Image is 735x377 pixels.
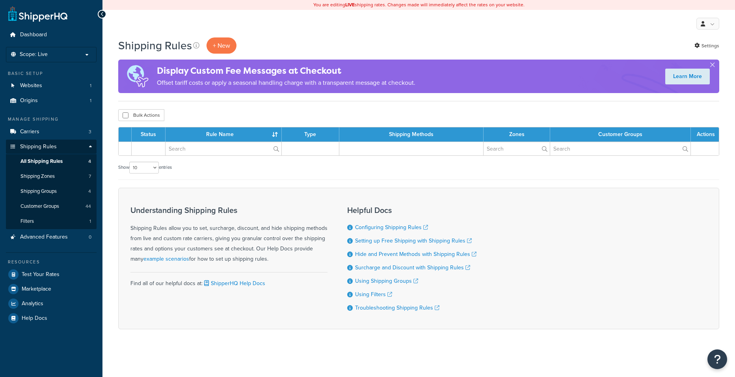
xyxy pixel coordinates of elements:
button: Bulk Actions [118,109,164,121]
button: Open Resource Center [707,349,727,369]
input: Search [166,142,281,155]
a: Shipping Zones 7 [6,169,97,184]
th: Type [282,127,339,142]
label: Show entries [118,162,172,174]
a: Learn More [665,69,710,84]
span: 1 [90,97,91,104]
img: duties-banner-06bc72dcb5fe05cb3f9472aba00be2ae8eb53ab6f0d8bb03d382ba314ac3c341.png [118,60,157,93]
a: Using Filters [355,290,392,299]
span: 4 [88,188,91,195]
a: Advanced Features 0 [6,230,97,244]
a: Marketplace [6,282,97,296]
span: Customer Groups [20,203,59,210]
li: Advanced Features [6,230,97,244]
span: Marketplace [22,286,51,293]
a: Shipping Groups 4 [6,184,97,199]
a: example scenarios [143,255,189,263]
a: Settings [694,40,719,51]
a: ShipperHQ Home [8,6,67,22]
span: Shipping Groups [20,188,57,195]
span: Filters [20,218,34,225]
span: Carriers [20,129,39,135]
span: Analytics [22,300,43,307]
h1: Shipping Rules [118,38,192,53]
a: Surcharge and Discount with Shipping Rules [355,263,470,272]
li: Shipping Groups [6,184,97,199]
span: Websites [20,82,42,89]
li: Customer Groups [6,199,97,214]
span: 3 [89,129,91,135]
th: Shipping Methods [339,127,484,142]
a: Dashboard [6,28,97,42]
select: Showentries [129,162,159,174]
input: Search [484,142,550,155]
a: Origins 1 [6,93,97,108]
a: Hide and Prevent Methods with Shipping Rules [355,250,476,258]
span: 44 [86,203,91,210]
li: Filters [6,214,97,229]
th: Rule Name [166,127,282,142]
span: All Shipping Rules [20,158,63,165]
a: Configuring Shipping Rules [355,223,428,231]
a: Troubleshooting Shipping Rules [355,304,439,312]
b: LIVE [345,1,355,8]
span: Help Docs [22,315,47,322]
div: Find all of our helpful docs at: [130,272,327,289]
span: Scope: Live [20,51,48,58]
th: Customer Groups [550,127,691,142]
span: 7 [89,173,91,180]
div: Resources [6,259,97,265]
span: 4 [88,158,91,165]
a: Shipping Rules [6,140,97,154]
a: Using Shipping Groups [355,277,418,285]
a: All Shipping Rules 4 [6,154,97,169]
span: 0 [89,234,91,241]
a: Setting up Free Shipping with Shipping Rules [355,237,472,245]
div: Shipping Rules allow you to set, surcharge, discount, and hide shipping methods from live and cus... [130,206,327,264]
li: Shipping Zones [6,169,97,184]
li: Websites [6,78,97,93]
a: ShipperHQ Help Docs [203,279,265,287]
h3: Understanding Shipping Rules [130,206,327,215]
a: Customer Groups 44 [6,199,97,214]
input: Search [550,142,690,155]
span: Dashboard [20,32,47,38]
a: Help Docs [6,311,97,325]
span: Shipping Zones [20,173,55,180]
li: Origins [6,93,97,108]
h3: Helpful Docs [347,206,476,215]
h4: Display Custom Fee Messages at Checkout [157,64,415,77]
th: Zones [484,127,550,142]
span: 1 [90,82,91,89]
p: + New [207,37,236,54]
a: Filters 1 [6,214,97,229]
li: Shipping Rules [6,140,97,230]
div: Basic Setup [6,70,97,77]
span: Origins [20,97,38,104]
div: Manage Shipping [6,116,97,123]
a: Websites 1 [6,78,97,93]
th: Status [132,127,166,142]
span: 1 [89,218,91,225]
span: Test Your Rates [22,271,60,278]
span: Shipping Rules [20,144,57,150]
a: Carriers 3 [6,125,97,139]
li: Carriers [6,125,97,139]
span: Advanced Features [20,234,68,241]
p: Offset tariff costs or apply a seasonal handling charge with a transparent message at checkout. [157,77,415,88]
li: All Shipping Rules [6,154,97,169]
th: Actions [691,127,719,142]
a: Test Your Rates [6,267,97,282]
a: Analytics [6,297,97,311]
